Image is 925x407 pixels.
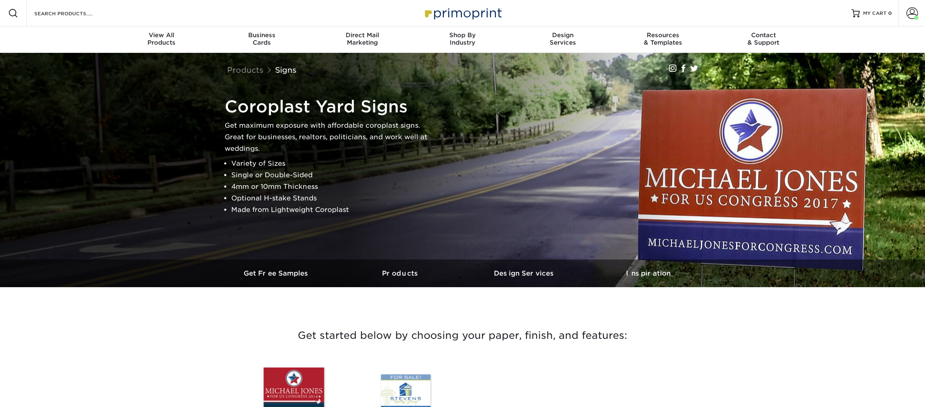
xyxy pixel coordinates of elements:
a: DesignServices [512,26,613,53]
a: Products [227,65,263,74]
a: View AllProducts [111,26,212,53]
span: 0 [888,10,892,16]
span: Resources [613,31,713,39]
a: Signs [275,65,296,74]
span: Design [512,31,613,39]
span: Contact [713,31,814,39]
li: Optional H-stake Stands [231,193,431,204]
li: Single or Double-Sided [231,169,431,181]
li: 4mm or 10mm Thickness [231,181,431,193]
h3: Design Services [462,269,586,277]
div: Services [512,31,613,46]
div: Products [111,31,212,46]
h3: Get Free Samples [215,269,339,277]
a: Get Free Samples [215,259,339,287]
a: Design Services [462,259,586,287]
div: & Templates [613,31,713,46]
a: Shop ByIndustry [413,26,513,53]
h3: Inspiration [586,269,710,277]
div: Marketing [312,31,413,46]
a: Inspiration [586,259,710,287]
div: Industry [413,31,513,46]
a: BusinessCards [212,26,312,53]
li: Variety of Sizes [231,158,431,169]
input: SEARCH PRODUCTS..... [33,8,114,18]
div: Cards [212,31,312,46]
span: Shop By [413,31,513,39]
li: Made from Lightweight Coroplast [231,204,431,216]
img: Primoprint [421,4,504,22]
h3: Products [339,269,462,277]
span: MY CART [863,10,887,17]
h3: Get started below by choosing your paper, finish, and features: [221,317,704,354]
div: & Support [713,31,814,46]
a: Direct MailMarketing [312,26,413,53]
a: Products [339,259,462,287]
a: Resources& Templates [613,26,713,53]
span: View All [111,31,212,39]
span: Business [212,31,312,39]
span: Direct Mail [312,31,413,39]
h1: Coroplast Yard Signs [225,97,431,117]
a: Contact& Support [713,26,814,53]
p: Get maximum exposure with affordable coroplast signs. Great for businesses, realtors, politicians... [225,120,431,155]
